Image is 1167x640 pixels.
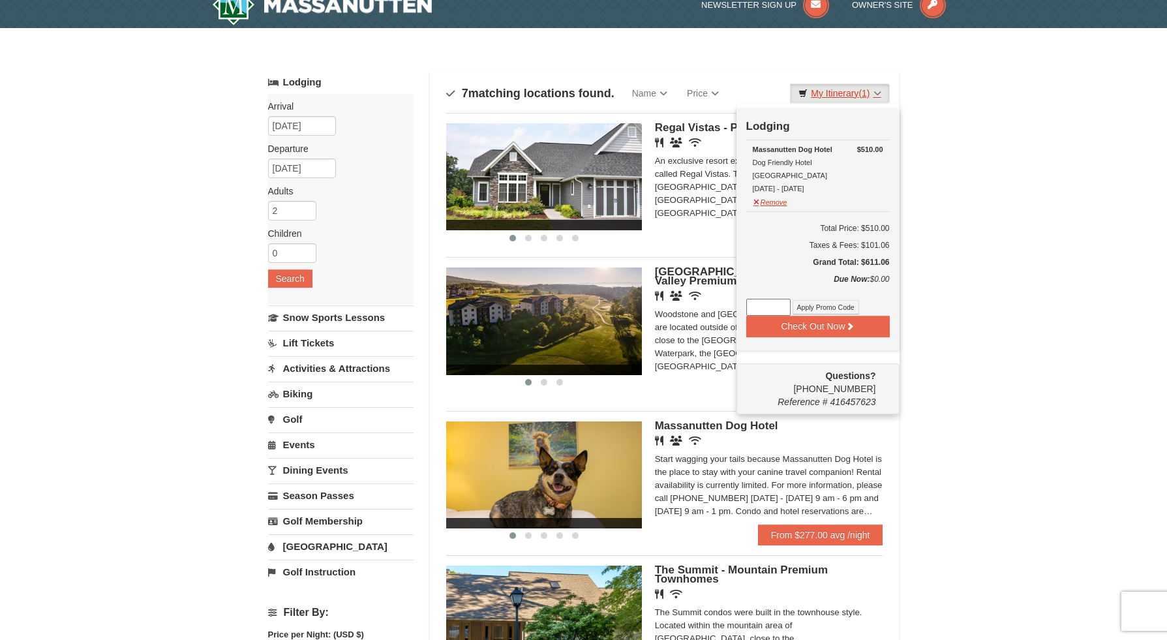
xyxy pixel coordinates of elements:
[268,356,414,380] a: Activities & Attractions
[655,453,883,518] div: Start wagging your tails because Massanutten Dog Hotel is the place to stay with your canine trav...
[655,308,883,373] div: Woodstone and [GEOGRAPHIC_DATA][PERSON_NAME] are located outside of the "Kettle" mountain area an...
[268,433,414,457] a: Events
[655,121,834,134] span: Regal Vistas - Presidential Homes
[689,436,701,446] i: Wireless Internet (free)
[655,266,873,287] span: [GEOGRAPHIC_DATA][PERSON_NAME] - Valley Premium Condos
[268,560,414,584] a: Golf Instruction
[670,436,682,446] i: Banquet Facilities
[622,80,677,106] a: Name
[655,589,663,599] i: Restaurant
[268,534,414,558] a: [GEOGRAPHIC_DATA]
[268,142,404,155] label: Departure
[753,145,832,153] strong: Massanutten Dog Hotel
[446,87,614,100] h4: matching locations found.
[746,256,890,269] h5: Grand Total: $611.06
[746,316,890,337] button: Check Out Now
[268,607,414,618] h4: Filter By:
[746,120,790,132] strong: Lodging
[857,143,883,156] strong: $510.00
[655,155,883,220] div: An exclusive resort experience, our newest condos are called Regal Vistas. True to their name, [G...
[825,371,875,381] strong: Questions?
[268,100,404,113] label: Arrival
[268,227,404,240] label: Children
[655,564,828,585] span: The Summit - Mountain Premium Townhomes
[268,407,414,431] a: Golf
[689,291,701,301] i: Wireless Internet (free)
[268,331,414,355] a: Lift Tickets
[655,138,663,147] i: Restaurant
[268,458,414,482] a: Dining Events
[746,222,890,235] h6: Total Price: $510.00
[753,192,788,209] button: Remove
[746,239,890,252] div: Taxes & Fees: $101.06
[670,589,682,599] i: Wireless Internet (free)
[268,630,364,639] strong: Price per Night: (USD $)
[670,291,682,301] i: Banquet Facilities
[268,305,414,329] a: Snow Sports Lessons
[655,291,663,301] i: Restaurant
[268,185,404,198] label: Adults
[689,138,701,147] i: Wireless Internet (free)
[462,87,468,100] span: 7
[778,397,827,407] span: Reference #
[268,269,312,288] button: Search
[858,88,870,99] span: (1)
[793,300,859,314] button: Apply Promo Code
[655,436,663,446] i: Restaurant
[655,419,778,432] span: Massanutten Dog Hotel
[268,509,414,533] a: Golf Membership
[670,138,682,147] i: Banquet Facilities
[753,143,883,195] div: Dog Friendly Hotel [GEOGRAPHIC_DATA] [DATE] - [DATE]
[758,525,883,545] a: From $277.00 avg /night
[830,397,875,407] span: 416457623
[746,273,890,299] div: $0.00
[834,275,870,284] strong: Due Now:
[268,483,414,508] a: Season Passes
[677,80,729,106] a: Price
[790,84,889,103] a: My Itinerary(1)
[268,70,414,94] a: Lodging
[746,369,876,394] span: [PHONE_NUMBER]
[268,382,414,406] a: Biking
